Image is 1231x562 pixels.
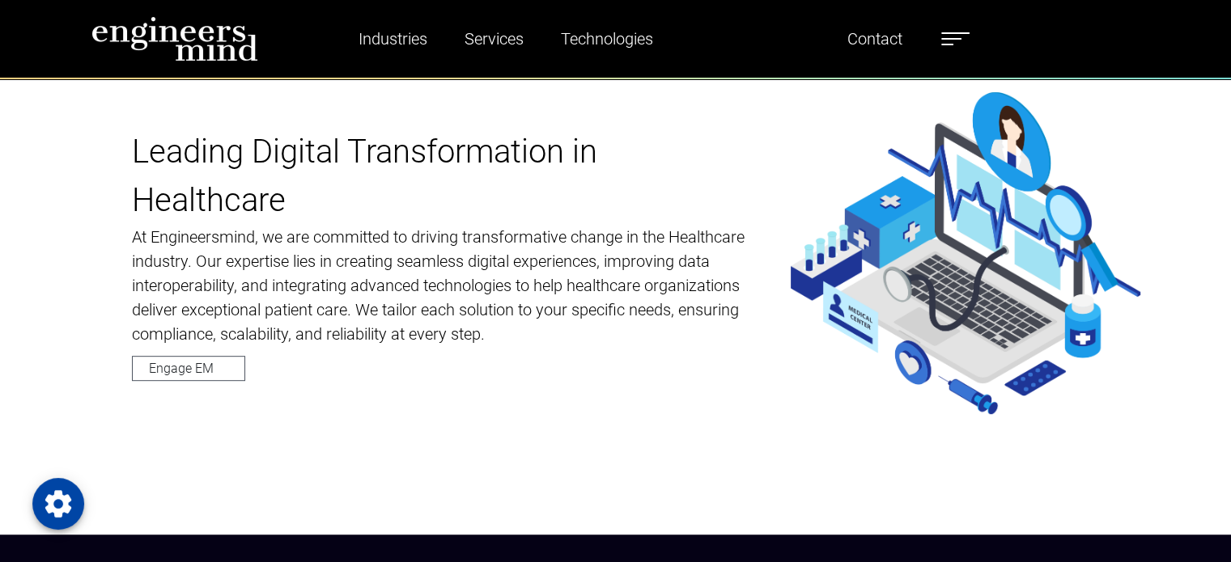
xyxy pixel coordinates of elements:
[458,20,530,57] a: Services
[132,356,245,381] a: Engage EM
[841,20,909,57] a: Contact
[91,16,258,61] img: logo
[352,20,434,57] a: Industries
[554,20,660,57] a: Technologies
[132,225,750,346] p: At Engineersmind, we are committed to driving transformative change in the Healthcare industry. O...
[791,92,1140,415] img: img
[132,128,750,225] p: Leading Digital Transformation in Healthcare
